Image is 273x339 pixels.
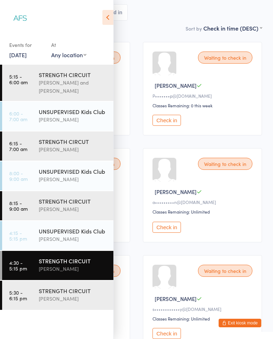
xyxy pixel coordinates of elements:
[9,51,27,59] a: [DATE]
[39,175,107,183] div: [PERSON_NAME]
[39,205,107,213] div: [PERSON_NAME]
[9,230,27,241] time: 4:15 - 5:15 pm
[2,221,113,250] a: 4:15 -5:15 pmUNSUPERVISED Kids Club[PERSON_NAME]
[7,5,34,32] img: Align Fitness Studio
[51,51,86,59] div: Any location
[152,222,181,233] button: Check in
[2,161,113,190] a: 8:00 -9:00 amUNSUPERVISED Kids Club[PERSON_NAME]
[2,131,113,161] a: 6:15 -7:00 amSTRENGTH CIRCUT[PERSON_NAME]
[9,200,28,211] time: 8:15 - 9:00 am
[39,145,107,154] div: [PERSON_NAME]
[9,111,27,122] time: 6:00 - 7:00 am
[198,265,252,277] div: Waiting to check in
[39,108,107,115] div: UNSUPERVISED Kids Club
[39,265,107,273] div: [PERSON_NAME]
[152,316,255,322] div: Classes Remaining: Unlimited
[152,199,255,205] div: a•••••••••n@[DOMAIN_NAME]
[39,138,107,145] div: STRENGTH CIRCUT
[2,191,113,220] a: 8:15 -9:00 amSTRENGTH CIRCUIT[PERSON_NAME]
[9,74,28,85] time: 5:15 - 6:00 am
[9,290,27,301] time: 5:30 - 6:15 pm
[2,251,113,280] a: 4:30 -5:15 pmSTRENGTH CIRCUIT[PERSON_NAME]
[2,281,113,310] a: 5:30 -6:15 pmSTRENGTH CIRCUIT[PERSON_NAME]
[152,115,181,126] button: Check in
[9,170,28,182] time: 8:00 - 9:00 am
[152,328,181,339] button: Check in
[198,158,252,170] div: Waiting to check in
[39,197,107,205] div: STRENGTH CIRCUIT
[152,209,255,215] div: Classes Remaining: Unlimited
[2,102,113,131] a: 6:00 -7:00 amUNSUPERVISED Kids Club[PERSON_NAME]
[2,65,113,101] a: 5:15 -6:00 amSTRENGTH CIRCUIT[PERSON_NAME] and [PERSON_NAME]
[39,287,107,295] div: STRENGTH CIRCUIT
[51,39,86,51] div: At
[39,227,107,235] div: UNSUPERVISED Kids Club
[152,306,255,312] div: s••••••••••••y@[DOMAIN_NAME]
[39,295,107,303] div: [PERSON_NAME]
[186,25,202,32] label: Sort by
[39,115,107,124] div: [PERSON_NAME]
[9,140,27,152] time: 6:15 - 7:00 am
[39,167,107,175] div: UNSUPERVISED Kids Club
[39,257,107,265] div: STRENGTH CIRCUIT
[155,295,197,302] span: [PERSON_NAME]
[155,82,197,89] span: [PERSON_NAME]
[219,319,261,327] button: Exit kiosk mode
[155,188,197,195] span: [PERSON_NAME]
[9,39,44,51] div: Events for
[152,93,255,99] div: P•••••••p@[DOMAIN_NAME]
[198,52,252,64] div: Waiting to check in
[152,102,255,108] div: Classes Remaining: 0 this week
[39,71,107,79] div: STRENGTH CIRCUIT
[39,235,107,243] div: [PERSON_NAME]
[39,79,107,95] div: [PERSON_NAME] and [PERSON_NAME]
[203,24,262,32] div: Check in time (DESC)
[9,260,27,271] time: 4:30 - 5:15 pm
